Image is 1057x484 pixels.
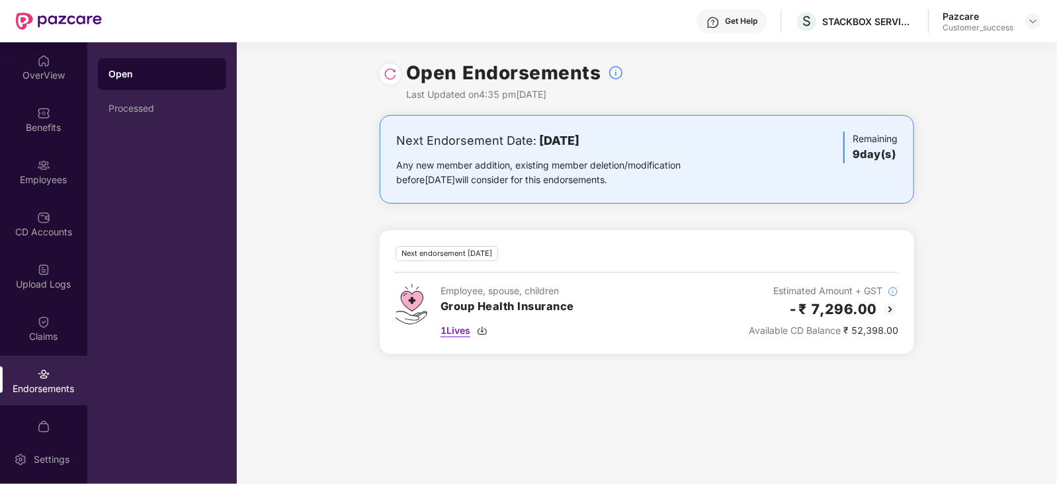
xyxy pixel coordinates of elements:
[37,211,50,224] img: svg+xml;base64,PHN2ZyBpZD0iQ0RfQWNjb3VudHMiIGRhdGEtbmFtZT0iQ0QgQWNjb3VudHMiIHhtbG5zPSJodHRwOi8vd3...
[441,298,574,315] h3: Group Health Insurance
[725,16,757,26] div: Get Help
[30,453,73,466] div: Settings
[37,368,50,381] img: svg+xml;base64,PHN2ZyBpZD0iRW5kb3JzZW1lbnRzIiB4bWxucz0iaHR0cDovL3d3dy53My5vcmcvMjAwMC9zdmciIHdpZH...
[822,15,915,28] div: STACKBOX SERVICES PRIVATE LIMITED
[16,13,102,30] img: New Pazcare Logo
[706,16,720,29] img: svg+xml;base64,PHN2ZyBpZD0iSGVscC0zMngzMiIgeG1sbnM9Imh0dHA6Ly93d3cudzMub3JnLzIwMDAvc3ZnIiB3aWR0aD...
[853,146,898,163] h3: 9 day(s)
[37,54,50,67] img: svg+xml;base64,PHN2ZyBpZD0iSG9tZSIgeG1sbnM9Imh0dHA6Ly93d3cudzMub3JnLzIwMDAvc3ZnIiB3aWR0aD0iMjAiIG...
[888,286,898,297] img: svg+xml;base64,PHN2ZyBpZD0iSW5mb18tXzMyeDMyIiBkYXRhLW5hbWU9IkluZm8gLSAzMngzMiIgeG1sbnM9Imh0dHA6Ly...
[441,323,470,338] span: 1 Lives
[37,315,50,329] img: svg+xml;base64,PHN2ZyBpZD0iQ2xhaW0iIHhtbG5zPSJodHRwOi8vd3d3LnczLm9yZy8yMDAwL3N2ZyIgd2lkdGg9IjIwIi...
[539,134,579,147] b: [DATE]
[406,58,601,87] h1: Open Endorsements
[943,22,1013,33] div: Customer_success
[406,87,624,102] div: Last Updated on 4:35 pm[DATE]
[441,284,574,298] div: Employee, spouse, children
[396,246,498,261] div: Next endorsement [DATE]
[14,453,27,466] img: svg+xml;base64,PHN2ZyBpZD0iU2V0dGluZy0yMHgyMCIgeG1sbnM9Imh0dHA6Ly93d3cudzMub3JnLzIwMDAvc3ZnIiB3aW...
[37,263,50,276] img: svg+xml;base64,PHN2ZyBpZD0iVXBsb2FkX0xvZ3MiIGRhdGEtbmFtZT0iVXBsb2FkIExvZ3MiIHhtbG5zPSJodHRwOi8vd3...
[1028,16,1038,26] img: svg+xml;base64,PHN2ZyBpZD0iRHJvcGRvd24tMzJ4MzIiIHhtbG5zPSJodHRwOi8vd3d3LnczLm9yZy8yMDAwL3N2ZyIgd2...
[108,67,216,81] div: Open
[384,67,397,81] img: svg+xml;base64,PHN2ZyBpZD0iUmVsb2FkLTMyeDMyIiB4bWxucz0iaHR0cDovL3d3dy53My5vcmcvMjAwMC9zdmciIHdpZH...
[396,158,722,187] div: Any new member addition, existing member deletion/modification before [DATE] will consider for th...
[749,325,841,336] span: Available CD Balance
[396,284,427,325] img: svg+xml;base64,PHN2ZyB4bWxucz0iaHR0cDovL3d3dy53My5vcmcvMjAwMC9zdmciIHdpZHRoPSI0Ny43MTQiIGhlaWdodD...
[37,420,50,433] img: svg+xml;base64,PHN2ZyBpZD0iTXlfT3JkZXJzIiBkYXRhLW5hbWU9Ik15IE9yZGVycyIgeG1sbnM9Imh0dHA6Ly93d3cudz...
[749,323,898,338] div: ₹ 52,398.00
[37,106,50,120] img: svg+xml;base64,PHN2ZyBpZD0iQmVuZWZpdHMiIHhtbG5zPSJodHRwOi8vd3d3LnczLm9yZy8yMDAwL3N2ZyIgd2lkdGg9Ij...
[477,325,487,336] img: svg+xml;base64,PHN2ZyBpZD0iRG93bmxvYWQtMzJ4MzIiIHhtbG5zPSJodHRwOi8vd3d3LnczLm9yZy8yMDAwL3N2ZyIgd2...
[608,65,624,81] img: svg+xml;base64,PHN2ZyBpZD0iSW5mb18tXzMyeDMyIiBkYXRhLW5hbWU9IkluZm8gLSAzMngzMiIgeG1sbnM9Imh0dHA6Ly...
[37,159,50,172] img: svg+xml;base64,PHN2ZyBpZD0iRW1wbG95ZWVzIiB4bWxucz0iaHR0cDovL3d3dy53My5vcmcvMjAwMC9zdmciIHdpZHRoPS...
[396,132,722,150] div: Next Endorsement Date:
[882,302,898,317] img: svg+xml;base64,PHN2ZyBpZD0iQmFjay0yMHgyMCIgeG1sbnM9Imh0dHA6Ly93d3cudzMub3JnLzIwMDAvc3ZnIiB3aWR0aD...
[108,103,216,114] div: Processed
[749,284,898,298] div: Estimated Amount + GST
[943,10,1013,22] div: Pazcare
[789,298,878,320] h2: -₹ 7,296.00
[843,132,898,163] div: Remaining
[802,13,811,29] span: S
